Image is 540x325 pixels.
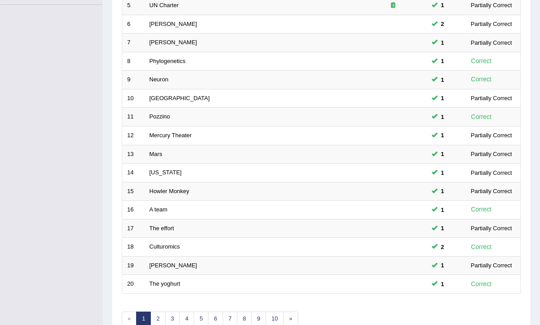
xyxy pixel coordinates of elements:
[150,206,167,213] a: A team
[467,242,495,252] div: Correct
[467,149,515,159] div: Partially Correct
[437,186,448,196] span: You can still take this question
[122,201,145,219] td: 16
[122,89,145,108] td: 10
[150,76,169,83] a: Neuron
[467,204,495,215] div: Correct
[437,75,448,84] span: You can still take this question
[122,34,145,52] td: 7
[437,242,448,252] span: You can still take this question
[150,58,186,64] a: Phylogenetics
[467,112,495,122] div: Correct
[122,145,145,164] td: 13
[150,188,190,194] a: Howler Monkey
[437,38,448,47] span: You can still take this question
[437,0,448,10] span: You can still take this question
[150,225,174,232] a: The effort
[437,205,448,215] span: You can still take this question
[437,56,448,66] span: You can still take this question
[122,238,145,257] td: 18
[122,182,145,201] td: 15
[122,126,145,145] td: 12
[150,151,162,157] a: Mars
[467,279,495,289] div: Correct
[467,224,515,233] div: Partially Correct
[150,262,197,269] a: [PERSON_NAME]
[467,19,515,29] div: Partially Correct
[150,2,179,8] a: UN Charter
[150,280,180,287] a: The yoghurt
[437,93,448,103] span: You can still take this question
[150,132,192,139] a: Mercury Theater
[150,169,182,176] a: [US_STATE]
[437,279,448,289] span: You can still take this question
[437,224,448,233] span: You can still take this question
[150,243,180,250] a: Culturomics
[467,186,515,196] div: Partially Correct
[437,112,448,122] span: You can still take this question
[122,108,145,127] td: 11
[150,113,170,120] a: Pozzino
[467,168,515,177] div: Partially Correct
[467,74,495,84] div: Correct
[467,131,515,140] div: Partially Correct
[122,71,145,89] td: 9
[365,1,422,10] div: Exam occurring question
[122,275,145,294] td: 20
[122,15,145,34] td: 6
[467,93,515,103] div: Partially Correct
[122,219,145,238] td: 17
[150,95,210,101] a: [GEOGRAPHIC_DATA]
[437,149,448,159] span: You can still take this question
[437,261,448,270] span: You can still take this question
[437,131,448,140] span: You can still take this question
[467,0,515,10] div: Partially Correct
[437,19,448,29] span: You can still take this question
[150,21,197,27] a: [PERSON_NAME]
[122,52,145,71] td: 8
[437,168,448,177] span: You can still take this question
[467,261,515,270] div: Partially Correct
[122,256,145,275] td: 19
[467,56,495,66] div: Correct
[122,164,145,182] td: 14
[467,38,515,47] div: Partially Correct
[150,39,197,46] a: [PERSON_NAME]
